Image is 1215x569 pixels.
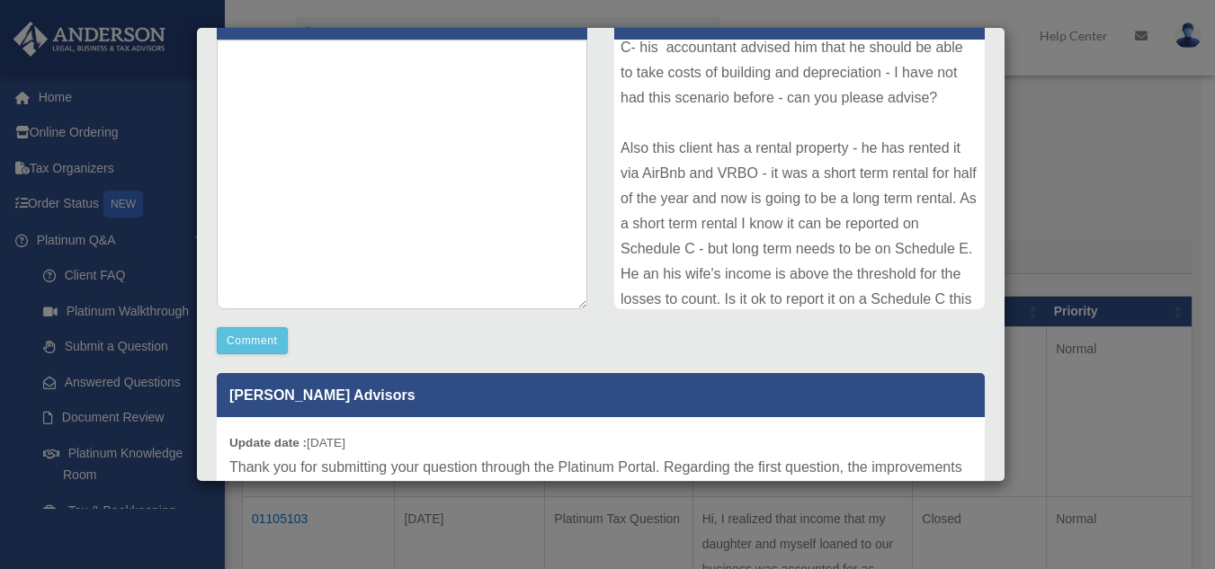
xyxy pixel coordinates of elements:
[217,327,288,354] button: Comment
[217,373,985,417] p: [PERSON_NAME] Advisors
[229,436,345,449] small: [DATE]
[614,40,985,309] div: I have a client that built a dwelling in his back yard and uses it as an office (he is a realtor)...
[229,436,307,449] b: Update date :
